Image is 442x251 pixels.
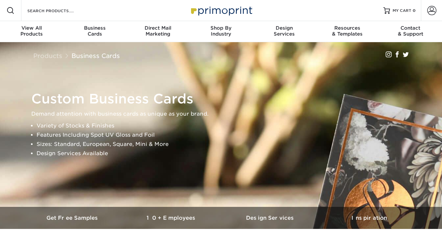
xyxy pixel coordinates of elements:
[189,21,253,42] a: Shop ByIndustry
[37,121,417,130] li: Variety of Stocks & Finishes
[221,207,320,229] a: Design Services
[31,91,417,107] h1: Custom Business Cards
[379,21,442,42] a: Contact& Support
[63,25,126,31] span: Business
[23,207,122,229] a: Get Free Samples
[379,25,442,37] div: & Support
[122,207,221,229] a: 10+ Employees
[253,25,316,37] div: Services
[189,25,253,31] span: Shop By
[23,215,122,221] h3: Get Free Samples
[63,21,126,42] a: BusinessCards
[31,109,417,119] p: Demand attention with business cards as unique as your brand.
[320,207,419,229] a: Inspiration
[63,25,126,37] div: Cards
[316,25,379,37] div: & Templates
[316,21,379,42] a: Resources& Templates
[37,149,417,158] li: Design Services Available
[320,215,419,221] h3: Inspiration
[316,25,379,31] span: Resources
[221,215,320,221] h3: Design Services
[379,25,442,31] span: Contact
[27,7,91,14] input: SEARCH PRODUCTS.....
[37,140,417,149] li: Sizes: Standard, European, Square, Mini & More
[122,215,221,221] h3: 10+ Employees
[393,8,411,14] span: MY CART
[413,8,416,13] span: 0
[126,25,189,31] span: Direct Mail
[37,130,417,140] li: Features Including Spot UV Gloss and Foil
[253,25,316,31] span: Design
[33,52,62,59] a: Products
[188,3,254,17] img: Primoprint
[126,25,189,37] div: Marketing
[253,21,316,42] a: DesignServices
[189,25,253,37] div: Industry
[71,52,120,59] a: Business Cards
[126,21,189,42] a: Direct MailMarketing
